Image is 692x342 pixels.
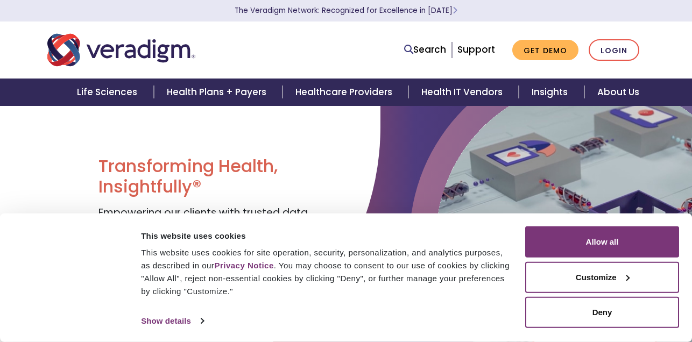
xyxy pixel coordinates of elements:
[98,205,335,266] span: Empowering our clients with trusted data, insights, and solutions to help reduce costs and improv...
[141,313,203,329] a: Show details
[98,156,338,197] h1: Transforming Health, Insightfully®
[47,32,195,68] img: Veradigm logo
[141,229,513,242] div: This website uses cookies
[525,226,679,258] button: Allow all
[512,40,578,61] a: Get Demo
[408,79,519,106] a: Health IT Vendors
[457,43,495,56] a: Support
[64,79,153,106] a: Life Sciences
[519,79,584,106] a: Insights
[453,5,457,16] span: Learn More
[154,79,283,106] a: Health Plans + Payers
[235,5,457,16] a: The Veradigm Network: Recognized for Excellence in [DATE]Learn More
[589,39,639,61] a: Login
[584,79,652,106] a: About Us
[525,261,679,293] button: Customize
[404,42,446,57] a: Search
[214,261,273,270] a: Privacy Notice
[283,79,408,106] a: Healthcare Providers
[525,297,679,328] button: Deny
[141,246,513,298] div: This website uses cookies for site operation, security, personalization, and analytics purposes, ...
